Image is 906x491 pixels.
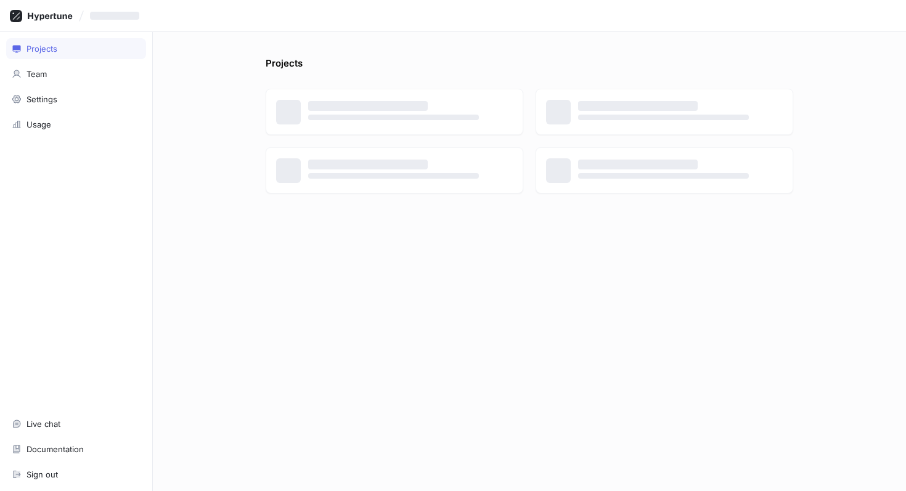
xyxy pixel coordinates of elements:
a: Settings [6,89,146,110]
span: ‌ [578,160,698,169]
span: ‌ [308,101,428,111]
a: Team [6,63,146,84]
span: ‌ [308,160,428,169]
span: ‌ [308,115,479,120]
a: Usage [6,114,146,135]
button: ‌ [85,6,149,26]
span: ‌ [578,101,698,111]
div: Sign out [27,469,58,479]
a: Documentation [6,439,146,460]
div: Settings [27,94,57,104]
span: ‌ [308,173,479,179]
span: ‌ [578,115,749,120]
div: Usage [27,120,51,129]
p: Projects [266,57,303,76]
span: ‌ [90,12,139,20]
a: Projects [6,38,146,59]
div: Documentation [27,444,84,454]
div: Projects [27,44,57,54]
div: Live chat [27,419,60,429]
span: ‌ [578,173,749,179]
div: Team [27,69,47,79]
